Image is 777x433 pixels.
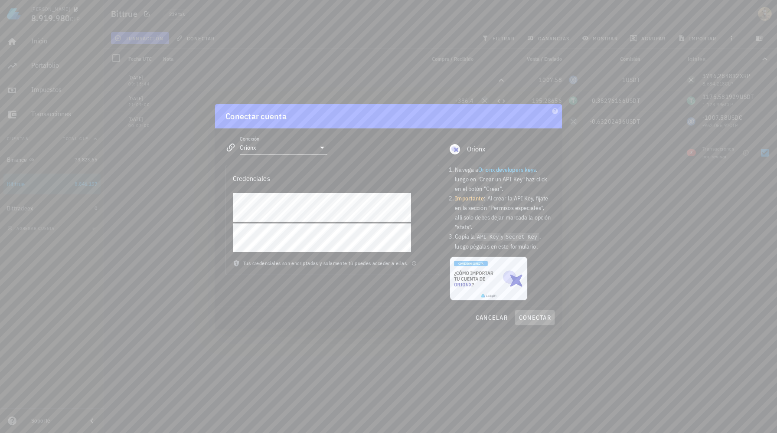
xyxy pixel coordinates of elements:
[225,109,287,123] div: Conectar cuenta
[455,194,552,232] li: : Al crear la API Key, fijate en la sección "Permisos especiales", allí solo debes dejar marcada ...
[455,232,552,251] li: Copia la y , luego pégalas en este formulario.
[233,172,270,184] div: Credenciales
[504,233,539,241] code: Secret Key
[240,135,259,142] label: Conexión
[515,310,555,325] button: conectar
[478,166,536,174] a: Orionx developers keys
[519,314,551,321] span: conectar
[475,233,501,241] code: API Key
[455,194,484,202] b: Importante
[455,165,552,194] li: Navega a , luego en "Crear un API Key" haz click en el botón "Crear".
[467,145,552,153] div: Orionx
[475,314,508,321] span: cancelar
[472,310,511,325] button: cancelar
[226,259,439,275] div: Tus credenciales son encriptadas y solamente tú puedes acceder a ellas.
